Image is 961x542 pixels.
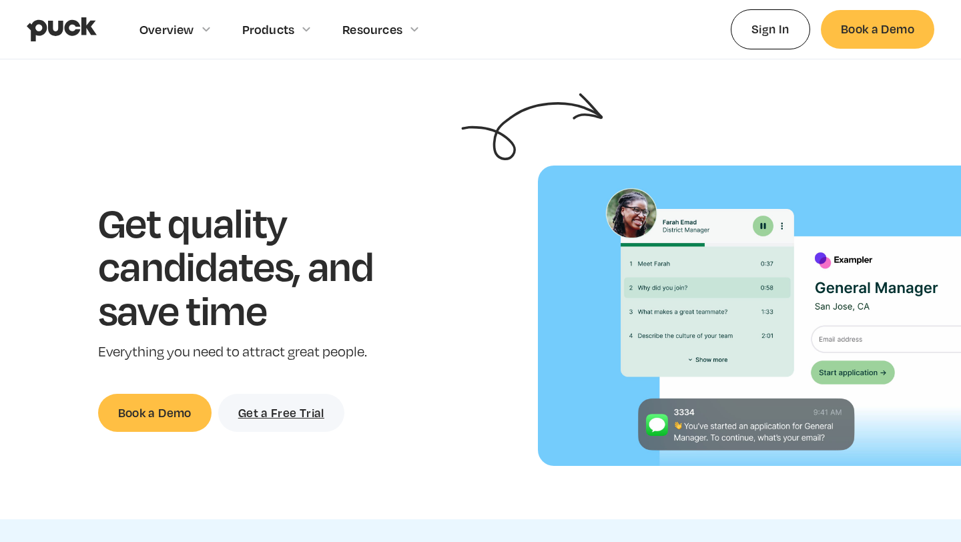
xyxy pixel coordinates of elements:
[821,10,934,48] a: Book a Demo
[98,200,415,332] h1: Get quality candidates, and save time
[98,394,212,432] a: Book a Demo
[98,342,415,362] p: Everything you need to attract great people.
[218,394,344,432] a: Get a Free Trial
[731,9,810,49] a: Sign In
[139,22,194,37] div: Overview
[242,22,295,37] div: Products
[342,22,402,37] div: Resources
